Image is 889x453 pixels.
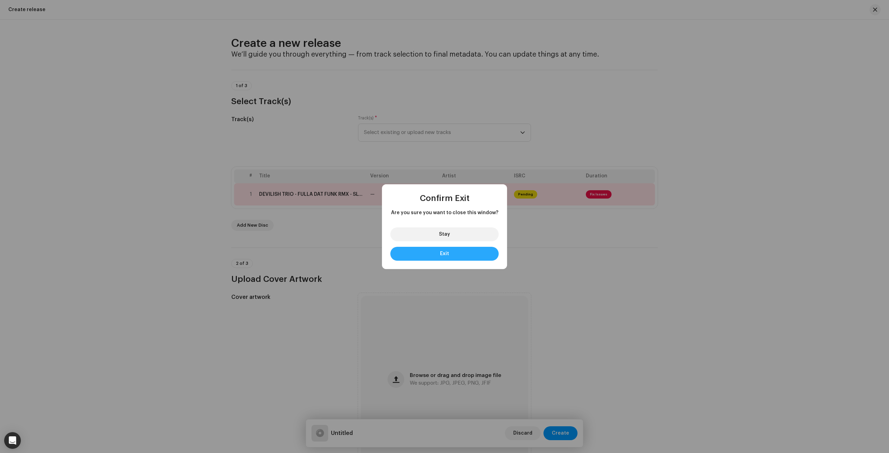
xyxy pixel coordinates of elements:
[390,247,499,261] button: Exit
[440,251,449,256] span: Exit
[420,194,470,202] span: Confirm Exit
[4,432,21,449] div: Open Intercom Messenger
[390,209,499,216] span: Are you sure you want to close this window?
[390,227,499,241] button: Stay
[439,232,450,237] span: Stay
